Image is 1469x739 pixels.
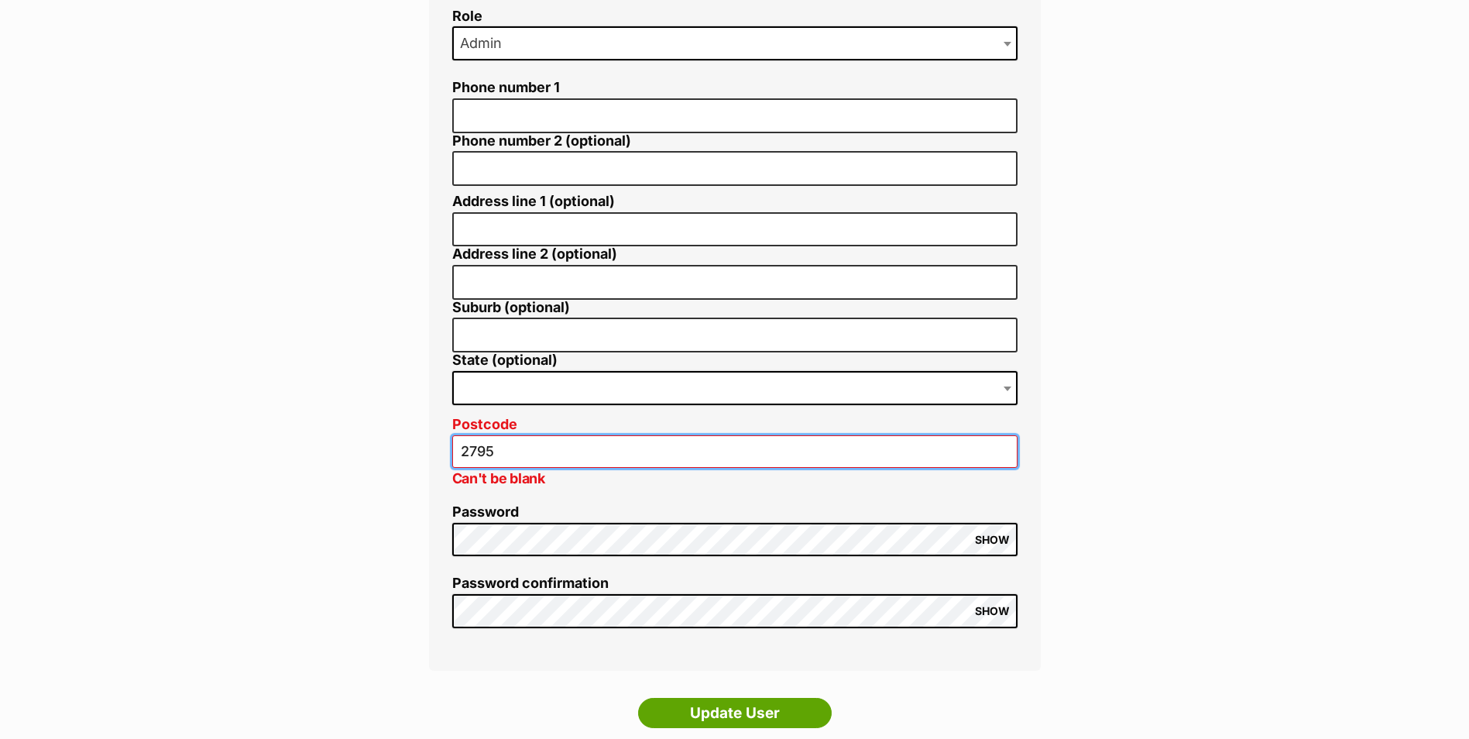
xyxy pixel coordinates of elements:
[975,534,1010,546] span: SHOW
[452,80,1018,96] label: Phone number 1
[452,26,1018,60] span: Admin
[452,300,1018,316] label: Suburb (optional)
[975,605,1010,617] span: SHOW
[452,133,1018,150] label: Phone number 2 (optional)
[452,9,1018,25] label: Role
[452,504,1018,521] label: Password
[452,468,1018,489] p: Can't be blank
[452,352,1018,369] label: State (optional)
[454,33,517,54] span: Admin
[452,194,1018,210] label: Address line 1 (optional)
[452,576,1018,592] label: Password confirmation
[638,698,832,729] input: Update User
[452,246,1018,263] label: Address line 2 (optional)
[452,417,1018,433] label: Postcode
